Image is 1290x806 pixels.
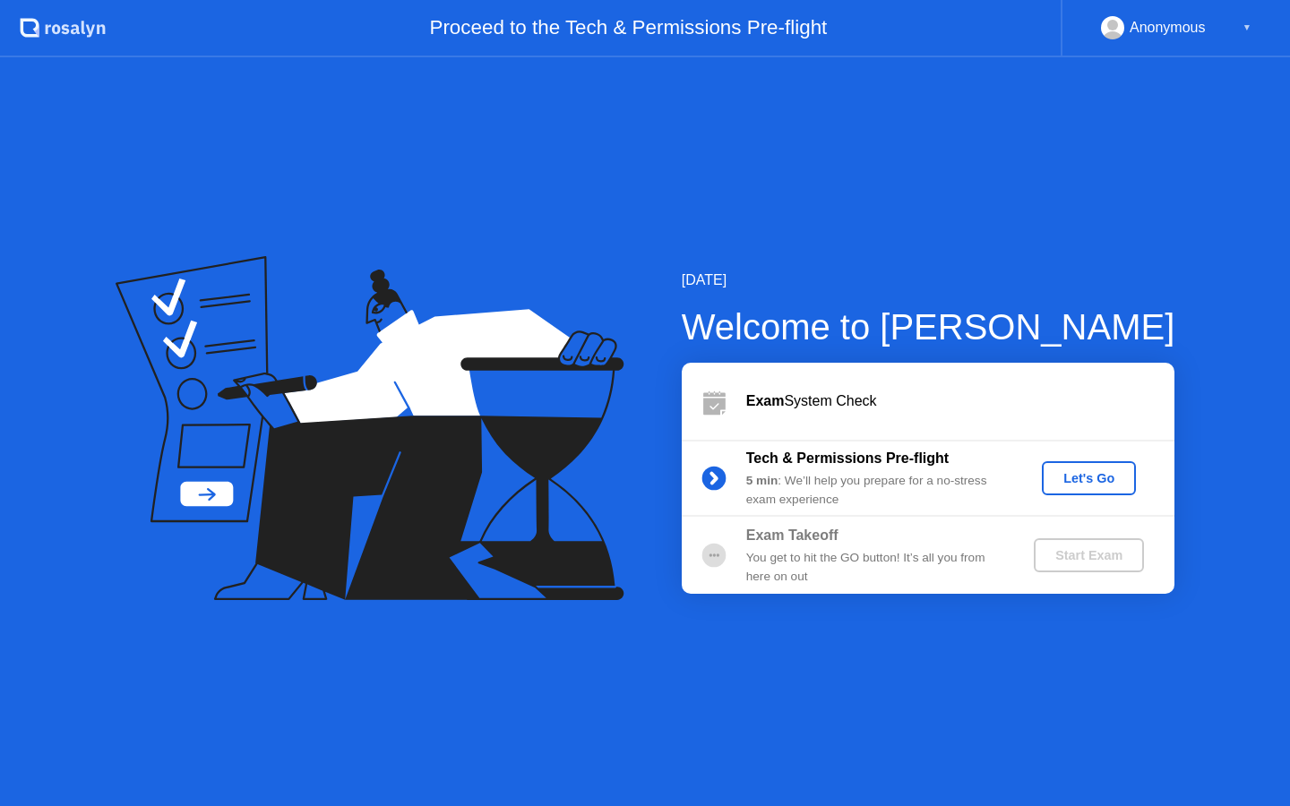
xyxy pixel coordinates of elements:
div: Start Exam [1041,548,1137,562]
b: Exam Takeoff [746,527,838,543]
button: Let's Go [1042,461,1136,495]
div: ▼ [1243,16,1251,39]
div: Anonymous [1130,16,1206,39]
div: You get to hit the GO button! It’s all you from here on out [746,549,1004,586]
b: 5 min [746,474,778,487]
div: Let's Go [1049,471,1129,485]
button: Start Exam [1034,538,1144,572]
div: System Check [746,390,1174,412]
div: : We’ll help you prepare for a no-stress exam experience [746,472,1004,509]
div: Welcome to [PERSON_NAME] [682,300,1175,354]
b: Tech & Permissions Pre-flight [746,450,949,466]
div: [DATE] [682,270,1175,291]
b: Exam [746,393,785,408]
